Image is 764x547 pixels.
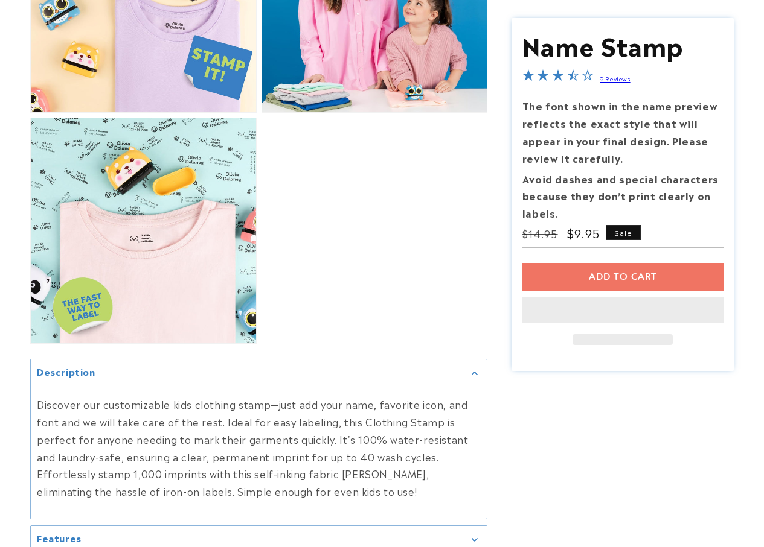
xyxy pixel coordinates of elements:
strong: The font shown in the name preview reflects the exact style that will appear in your final design... [522,98,717,165]
summary: Description [31,359,487,387]
s: $14.95 [522,226,558,241]
strong: Avoid dashes and special characters because they don’t print clearly on labels. [522,171,719,220]
span: Sale [606,225,641,240]
span: 3.3-star overall rating [522,71,594,85]
h2: Description [37,365,95,378]
p: Discover our customizable kids clothing stamp—just add your name, favorite icon, and font and we ... [37,396,481,500]
span: $9.95 [567,225,600,241]
a: 9 Reviews [600,74,630,83]
h2: Features [37,532,82,544]
h1: Name Stamp [522,29,724,60]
